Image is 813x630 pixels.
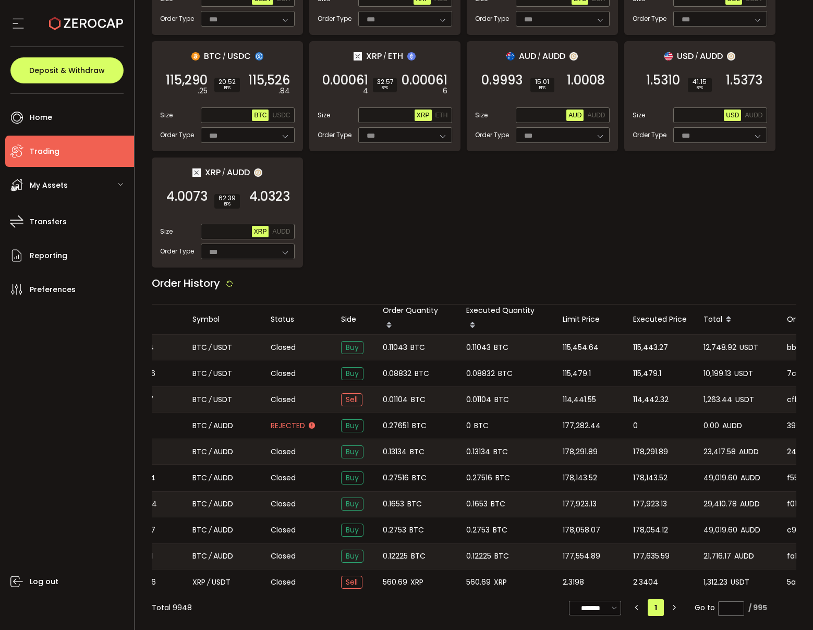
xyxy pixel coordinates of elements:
span: BTC [415,368,429,380]
em: / [209,524,212,536]
em: / [209,472,212,484]
em: / [209,342,212,354]
div: Executed Quantity [458,305,554,334]
span: 0.13134 [383,446,407,458]
span: Order Type [160,130,194,140]
span: BTC [192,498,207,510]
span: 560.69 [466,576,491,588]
span: 178,058.07 [563,524,600,536]
div: Total 9948 [152,602,192,613]
span: XRP [417,112,430,119]
span: USDT [213,342,232,354]
span: Order Type [318,130,351,140]
span: BTC [192,368,207,380]
span: 0 [466,420,471,432]
span: 177,635.59 [633,550,670,562]
em: / [222,168,225,177]
span: 1.5310 [646,75,680,86]
em: .84 [278,86,290,96]
span: 49,019.60 [703,472,737,484]
span: BTC [495,472,510,484]
span: XRP [410,576,423,588]
span: Buy [341,445,363,458]
span: BTC [494,394,509,406]
span: AUDD [740,498,760,510]
span: BTC [411,550,426,562]
span: 0.01104 [466,394,491,406]
span: USD [677,50,694,63]
div: Limit Price [554,313,625,325]
span: BTC [407,498,422,510]
span: Buy [341,341,363,354]
span: 177,923.13 [563,498,597,510]
span: Size [160,227,173,236]
img: aud_portfolio.svg [506,52,515,60]
span: Order Type [633,130,666,140]
span: BTC [410,446,424,458]
span: AUDD [213,550,233,562]
span: USDT [739,342,758,354]
span: XRP [254,228,267,235]
span: Closed [271,577,296,588]
span: Sell [341,393,362,406]
span: Closed [271,525,296,536]
span: Closed [271,394,296,405]
span: Buy [341,419,363,432]
span: 0.1653 [466,498,488,510]
span: Buy [341,471,363,484]
span: Buy [341,550,363,563]
span: 115,479.1 [633,368,661,380]
span: Order History [152,276,220,290]
span: AUDD [272,228,290,235]
span: 114,442.32 [633,394,669,406]
span: AUDD [213,472,233,484]
span: Size [633,111,645,120]
span: BTC [411,394,426,406]
img: eth_portfolio.svg [407,52,416,60]
em: 4 [363,86,368,96]
span: 177,282.44 [563,420,601,432]
span: 0.01104 [383,394,408,406]
span: BTC [192,342,207,354]
span: Order Type [318,14,351,23]
i: BPS [377,85,393,91]
span: Rejected [271,420,305,431]
span: 12,748.92 [703,342,736,354]
em: / [223,52,226,61]
span: Buy [341,367,363,380]
span: 560.69 [383,576,407,588]
span: USDT [212,576,230,588]
div: Executed Price [625,313,695,325]
span: 0.9993 [481,75,523,86]
span: 41.15 [692,79,708,85]
button: AUDD [270,226,292,237]
div: Total [695,311,779,329]
span: 15.01 [535,79,550,85]
span: USDT [213,368,232,380]
span: 0.00061 [322,75,368,86]
span: AUD [519,50,536,63]
button: ETH [433,110,450,121]
span: Home [30,110,52,125]
span: Order Type [475,130,509,140]
button: BTC [252,110,269,121]
span: 0.11043 [383,342,407,354]
span: AUDD [700,50,723,63]
span: BTC [192,446,207,458]
i: BPS [219,201,236,208]
span: 32.57 [377,79,393,85]
span: ETH [388,50,403,63]
span: AUDD [542,50,565,63]
span: AUDD [213,420,233,432]
span: XRP [205,166,221,179]
button: USD [724,110,741,121]
span: BTC [409,524,424,536]
span: 115,443.27 [633,342,668,354]
span: BTC [493,524,507,536]
span: BTC [493,446,508,458]
div: Status [262,313,333,325]
span: 177,554.89 [563,550,600,562]
span: 4.0323 [249,191,290,202]
span: BTC [494,342,508,354]
span: AUDD [587,112,605,119]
